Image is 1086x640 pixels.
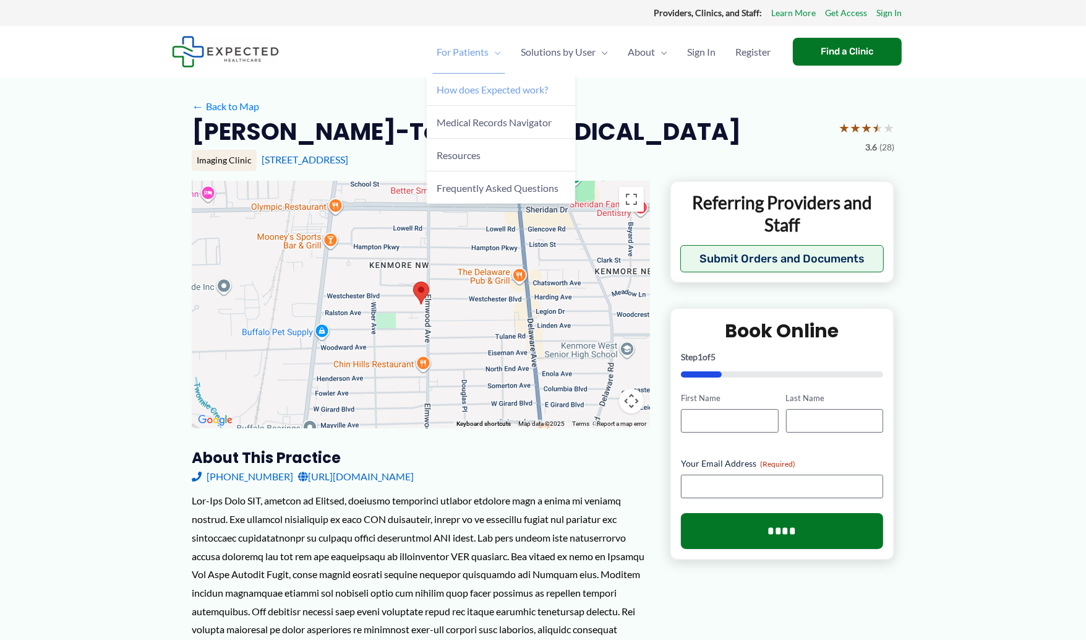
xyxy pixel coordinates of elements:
[437,116,552,128] span: Medical Records Navigator
[489,30,501,74] span: Menu Toggle
[861,116,872,139] span: ★
[172,36,279,67] img: Expected Healthcare Logo - side, dark font, small
[680,245,884,272] button: Submit Orders and Documents
[427,139,575,171] a: Resources
[681,353,883,361] p: Step of
[786,392,883,404] label: Last Name
[760,459,795,469] span: (Required)
[628,30,655,74] span: About
[680,191,884,236] p: Referring Providers and Staff
[771,5,816,21] a: Learn More
[518,420,565,427] span: Map data ©2025
[298,467,414,486] a: [URL][DOMAIN_NAME]
[793,38,902,66] a: Find a Clinic
[839,116,850,139] span: ★
[437,182,558,194] span: Frequently Asked Questions
[883,116,894,139] span: ★
[597,420,646,427] a: Report a map error
[192,448,650,467] h3: About this practice
[192,150,257,171] div: Imaging Clinic
[437,30,489,74] span: For Patients
[195,412,236,428] img: Google
[735,30,771,74] span: Register
[725,30,780,74] a: Register
[511,30,618,74] a: Solutions by UserMenu Toggle
[437,149,481,161] span: Resources
[681,457,883,470] label: Your Email Address
[876,5,902,21] a: Sign In
[195,412,236,428] a: Open this area in Google Maps (opens a new window)
[192,467,293,486] a: [PHONE_NUMBER]
[262,154,348,165] a: [STREET_ADDRESS]
[619,187,644,212] button: Toggle fullscreen view
[850,116,861,139] span: ★
[698,352,703,362] span: 1
[572,420,589,427] a: Terms (opens in new tab)
[872,116,883,139] span: ★
[655,30,667,74] span: Menu Toggle
[437,84,548,95] span: How does Expected work?
[456,420,511,428] button: Keyboard shortcuts
[192,97,259,116] a: ←Back to Map
[677,30,725,74] a: Sign In
[681,319,883,343] h2: Book Online
[427,171,575,204] a: Frequently Asked Questions
[865,139,877,155] span: 3.6
[879,139,894,155] span: (28)
[427,74,575,106] a: How does Expected work?
[618,30,677,74] a: AboutMenu Toggle
[427,30,780,74] nav: Primary Site Navigation
[192,100,203,112] span: ←
[619,389,644,413] button: Map camera controls
[192,116,741,147] h2: [PERSON_NAME]-Ton Open [MEDICAL_DATA]
[596,30,608,74] span: Menu Toggle
[711,352,716,362] span: 5
[687,30,716,74] span: Sign In
[681,392,778,404] label: First Name
[825,5,867,21] a: Get Access
[427,30,511,74] a: For PatientsMenu Toggle
[427,106,575,139] a: Medical Records Navigator
[654,7,762,18] strong: Providers, Clinics, and Staff:
[521,30,596,74] span: Solutions by User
